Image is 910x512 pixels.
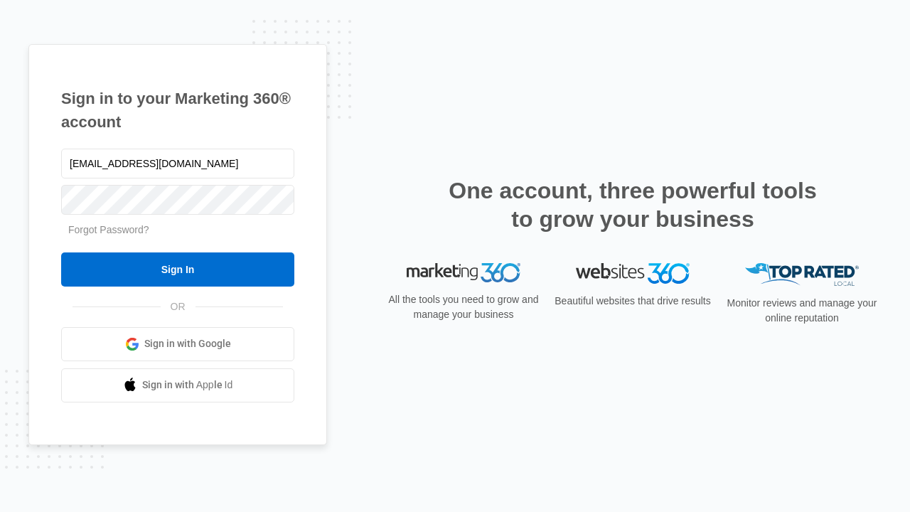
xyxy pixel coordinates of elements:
[61,87,294,134] h1: Sign in to your Marketing 360® account
[384,292,543,322] p: All the tools you need to grow and manage your business
[61,149,294,178] input: Email
[61,368,294,402] a: Sign in with Apple Id
[444,176,821,233] h2: One account, three powerful tools to grow your business
[576,263,690,284] img: Websites 360
[553,294,712,309] p: Beautiful websites that drive results
[722,296,882,326] p: Monitor reviews and manage your online reputation
[61,327,294,361] a: Sign in with Google
[745,263,859,287] img: Top Rated Local
[61,252,294,287] input: Sign In
[142,378,233,393] span: Sign in with Apple Id
[144,336,231,351] span: Sign in with Google
[407,263,520,283] img: Marketing 360
[68,224,149,235] a: Forgot Password?
[161,299,196,314] span: OR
